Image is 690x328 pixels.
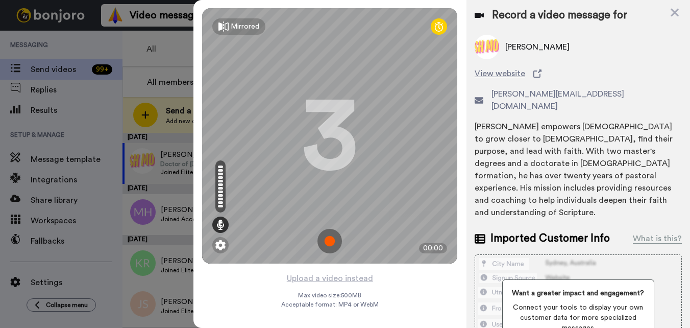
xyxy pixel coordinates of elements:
[317,229,342,253] img: ic_record_start.svg
[475,121,682,219] div: [PERSON_NAME] empowers [DEMOGRAPHIC_DATA] to grow closer to [DEMOGRAPHIC_DATA], find their purpos...
[215,240,226,250] img: ic_gear.svg
[475,67,525,80] span: View website
[284,272,376,285] button: Upload a video instead
[491,88,682,112] span: [PERSON_NAME][EMAIL_ADDRESS][DOMAIN_NAME]
[298,291,361,299] span: Max video size: 500 MB
[633,232,682,245] div: What is this?
[490,231,610,246] span: Imported Customer Info
[419,243,447,253] div: 00:00
[281,300,379,309] span: Acceptable format: MP4 or WebM
[475,67,682,80] a: View website
[302,98,358,174] div: 3
[511,288,646,298] span: Want a greater impact and engagement?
